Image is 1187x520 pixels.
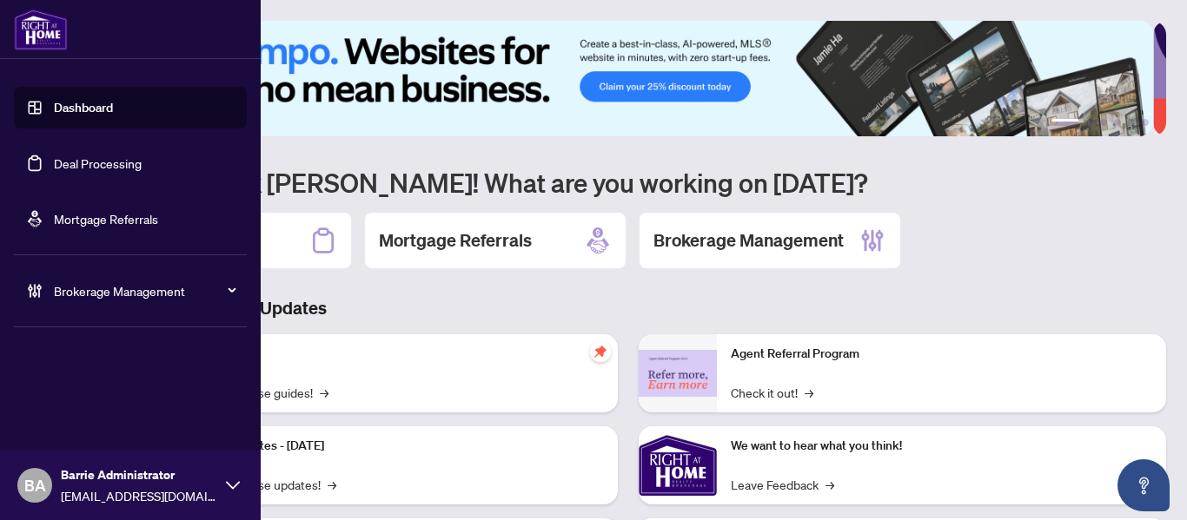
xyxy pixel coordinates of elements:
[731,383,813,402] a: Check it out!→
[1128,119,1135,126] button: 5
[54,211,158,227] a: Mortgage Referrals
[1114,119,1121,126] button: 4
[731,437,1152,456] p: We want to hear what you think!
[54,155,142,171] a: Deal Processing
[1117,459,1170,511] button: Open asap
[805,383,813,402] span: →
[1142,119,1149,126] button: 6
[731,345,1152,364] p: Agent Referral Program
[1086,119,1093,126] button: 2
[61,465,217,484] span: Barrie Administrator
[90,21,1153,136] img: Slide 0
[379,228,532,253] h2: Mortgage Referrals
[1100,119,1107,126] button: 3
[182,437,604,456] p: Platform Updates - [DATE]
[90,296,1166,320] h3: Brokerage & Industry Updates
[61,486,217,505] span: [EMAIL_ADDRESS][DOMAIN_NAME]
[182,345,604,364] p: Self-Help
[54,100,113,115] a: Dashboard
[639,426,717,504] img: We want to hear what you think!
[590,341,611,362] span: pushpin
[24,473,46,497] span: BA
[731,475,834,494] a: Leave Feedback→
[320,383,328,402] span: →
[1051,119,1079,126] button: 1
[90,166,1166,199] h1: Welcome back [PERSON_NAME]! What are you working on [DATE]?
[328,475,336,494] span: →
[14,9,68,50] img: logo
[639,350,717,398] img: Agent Referral Program
[826,475,834,494] span: →
[54,281,235,300] span: Brokerage Management
[653,228,844,253] h2: Brokerage Management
